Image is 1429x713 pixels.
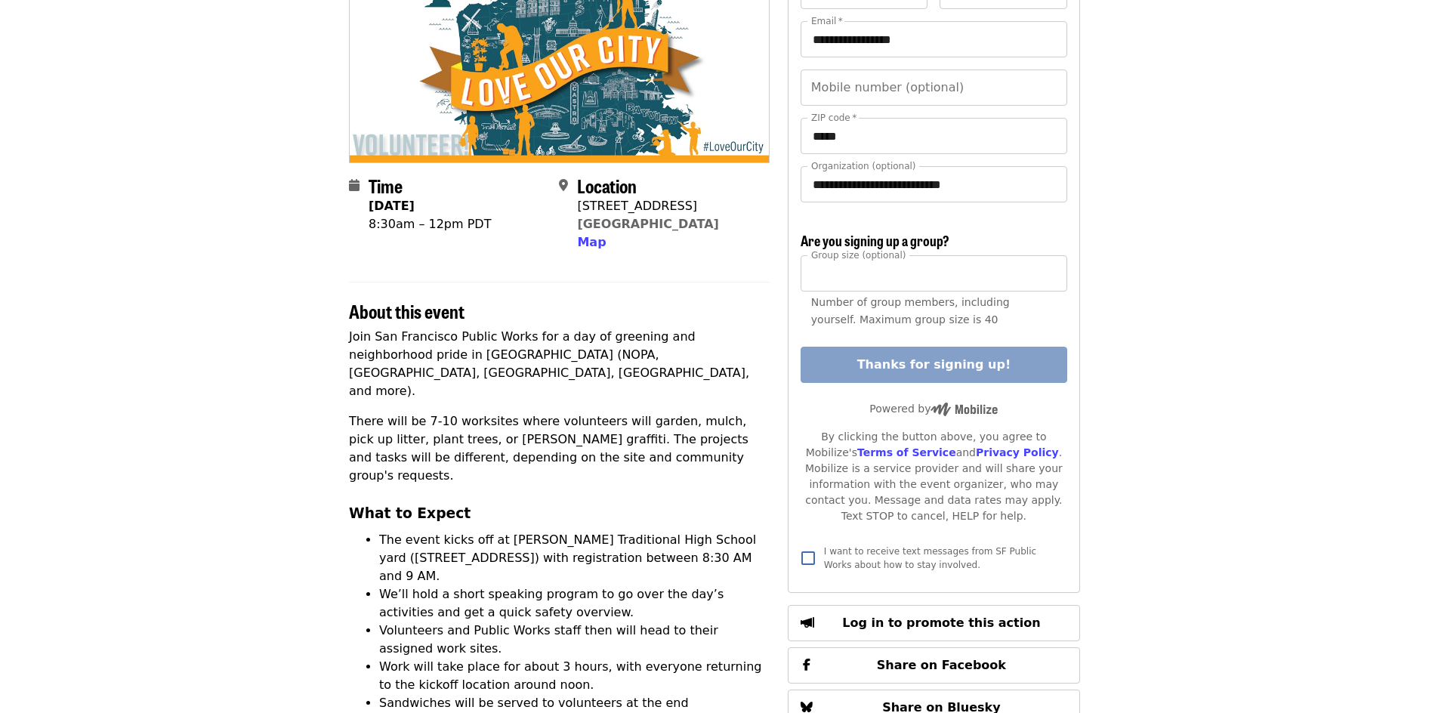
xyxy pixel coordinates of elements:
[811,113,856,122] label: ZIP code
[931,403,998,416] img: Powered by Mobilize
[577,197,718,215] div: [STREET_ADDRESS]
[869,403,998,415] span: Powered by
[811,17,843,26] label: Email
[349,412,770,485] p: There will be 7-10 worksites where volunteers will garden, mulch, pick up litter, plant trees, or...
[877,658,1006,672] span: Share on Facebook
[976,446,1059,458] a: Privacy Policy
[379,531,770,585] li: The event kicks off at [PERSON_NAME] Traditional High School yard ([STREET_ADDRESS]) with registr...
[824,546,1036,570] span: I want to receive text messages from SF Public Works about how to stay involved.
[788,605,1080,641] button: Log in to promote this action
[788,647,1080,684] button: Share on Facebook
[379,622,770,658] li: Volunteers and Public Works staff then will head to their assigned work sites.
[379,658,770,694] li: Work will take place for about 3 hours, with everyone returning to the kickoff location around noon.
[801,429,1067,524] div: By clicking the button above, you agree to Mobilize's and . Mobilize is a service provider and wi...
[349,298,465,324] span: About this event
[379,585,770,622] li: We’ll hold a short speaking program to go over the day’s activities and get a quick safety overview.
[811,162,916,171] label: Organization (optional)
[801,166,1067,202] input: Organization (optional)
[857,446,956,458] a: Terms of Service
[811,249,906,260] span: Group size (optional)
[577,217,718,231] a: [GEOGRAPHIC_DATA]
[369,215,491,233] div: 8:30am – 12pm PDT
[349,328,770,400] p: Join San Francisco Public Works for a day of greening and neighborhood pride in [GEOGRAPHIC_DATA]...
[379,694,770,712] li: Sandwiches will be served to volunteers at the end
[577,233,606,252] button: Map
[801,230,949,250] span: Are you signing up a group?
[369,199,415,213] strong: [DATE]
[559,178,568,193] i: map-marker-alt icon
[801,118,1067,154] input: ZIP code
[349,178,360,193] i: calendar icon
[801,21,1067,57] input: Email
[801,347,1067,383] button: Thanks for signing up!
[801,69,1067,106] input: Mobile number (optional)
[349,503,770,524] h3: What to Expect
[369,172,403,199] span: Time
[811,296,1010,326] span: Number of group members, including yourself. Maximum group size is 40
[842,616,1040,630] span: Log in to promote this action
[801,255,1067,292] input: [object Object]
[577,235,606,249] span: Map
[577,172,637,199] span: Location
